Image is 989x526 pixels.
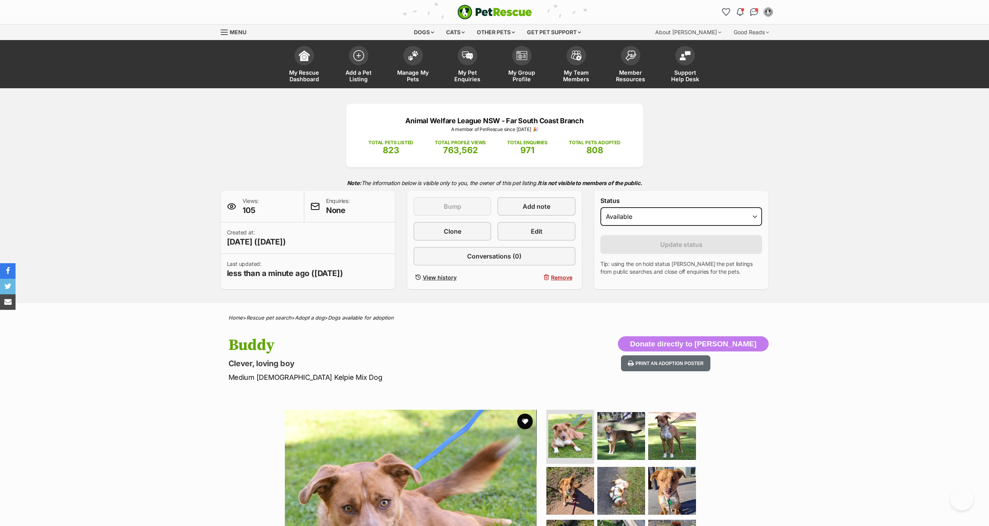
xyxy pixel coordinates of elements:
[368,139,413,146] p: TOTAL PETS LISTED
[358,126,631,133] p: A member of PetRescue since [DATE] 🎉
[228,372,557,383] p: Medium [DEMOGRAPHIC_DATA] Kelpie Mix Dog
[720,6,733,18] a: Favourites
[467,252,522,261] span: Conversations (0)
[435,139,486,146] p: TOTAL PROFILE VIEWS
[227,268,343,279] span: less than a minute ago ([DATE])
[728,24,774,40] div: Good Reads
[326,197,350,216] p: Enquiries:
[227,236,286,247] span: [DATE] ([DATE])
[495,42,549,88] a: My Group Profile
[383,145,399,155] span: 823
[444,202,461,211] span: Bump
[600,260,762,276] p: Tip: using the on hold status [PERSON_NAME] the pet listings from public searches and close off e...
[242,205,259,216] span: 105
[471,24,520,40] div: Other pets
[277,42,331,88] a: My Rescue Dashboard
[497,272,575,283] button: Remove
[228,315,243,321] a: Home
[625,50,636,61] img: member-resources-icon-8e73f808a243e03378d46382f2149f9095a855e16c252ad45f914b54edf8863c.svg
[597,412,645,460] img: Photo of Buddy
[600,197,762,204] label: Status
[737,8,743,16] img: notifications-46538b983faf8c2785f20acdc204bb7945ddae34d4c08c2a6579f10ce5e182be.svg
[328,315,394,321] a: Dogs available for adoption
[413,222,491,241] a: Clone
[295,315,324,321] a: Adopt a dog
[497,197,575,216] a: Add note
[331,42,386,88] a: Add a Pet Listing
[531,227,542,236] span: Edit
[604,42,658,88] a: Member Resources
[600,235,762,254] button: Update status
[230,29,246,35] span: Menu
[507,139,547,146] p: TOTAL ENQUIRIES
[571,51,582,61] img: team-members-icon-5396bd8760b3fe7c0b43da4ab00e1e3bb1a5d9ba89233759b79545d2d3fc5d0d.svg
[551,273,572,281] span: Remove
[221,175,769,191] p: The information below is visible only to you, the owner of this pet listing.
[762,6,774,18] button: My account
[457,5,532,19] img: logo-e224e6f780fb5917bec1dbf3a21bbac754714ae5b6737aabdf751b685950b380.svg
[522,24,586,40] div: Get pet support
[497,222,575,241] a: Edit
[228,358,557,369] p: Clever, loving boy
[660,240,703,249] span: Update status
[413,272,491,283] a: View history
[538,180,642,186] strong: It is not visible to members of the public.
[764,8,772,16] img: Olivia Forge profile pic
[396,69,431,82] span: Manage My Pets
[650,24,727,40] div: About [PERSON_NAME]
[246,315,291,321] a: Rescue pet search
[648,412,696,460] img: Photo of Buddy
[443,145,478,155] span: 763,562
[520,145,534,155] span: 971
[569,139,621,146] p: TOTAL PETS ADOPTED
[548,414,592,458] img: Photo of Buddy
[444,227,461,236] span: Clone
[621,355,710,371] button: Print an adoption poster
[618,336,768,352] button: Donate directly to [PERSON_NAME]
[287,69,322,82] span: My Rescue Dashboard
[299,50,310,61] img: dashboard-icon-eb2f2d2d3e046f16d808141f083e7271f6b2e854fb5c12c21221c1fb7104beca.svg
[221,24,252,38] a: Menu
[347,180,361,186] strong: Note:
[440,42,495,88] a: My Pet Enquiries
[517,414,533,429] button: favourite
[559,69,594,82] span: My Team Members
[341,69,376,82] span: Add a Pet Listing
[613,69,648,82] span: Member Resources
[242,197,259,216] p: Views:
[720,6,774,18] ul: Account quick links
[546,467,594,515] img: Photo of Buddy
[457,5,532,19] a: PetRescue
[441,24,470,40] div: Cats
[748,6,761,18] a: Conversations
[353,50,364,61] img: add-pet-listing-icon-0afa8454b4691262ce3f59096e99ab1cd57d4a30225e0717b998d2c9b9846f56.svg
[658,42,712,88] a: Support Help Desk
[648,467,696,515] img: Photo of Buddy
[549,42,604,88] a: My Team Members
[227,229,286,247] p: Created at:
[227,260,343,279] p: Last updated:
[750,8,758,16] img: chat-41dd97257d64d25036548639549fe6c8038ab92f7586957e7f3b1b290dea8141.svg
[228,336,557,354] h1: Buddy
[680,51,691,60] img: help-desk-icon-fdf02630f3aa405de69fd3d07c3f3aa587a6932b1a1747fa1d2bba05be0121f9.svg
[413,247,576,266] a: Conversations (0)
[408,24,440,40] div: Dogs
[326,205,350,216] span: None
[358,115,631,126] p: Animal Welfare League NSW - Far South Coast Branch
[504,69,539,82] span: My Group Profile
[386,42,440,88] a: Manage My Pets
[450,69,485,82] span: My Pet Enquiries
[586,145,603,155] span: 808
[462,51,473,60] img: pet-enquiries-icon-7e3ad2cf08bfb03b45e93fb7055b45f3efa6380592205ae92323e6603595dc1f.svg
[413,197,491,216] button: Bump
[668,69,703,82] span: Support Help Desk
[523,202,550,211] span: Add note
[423,273,457,281] span: View history
[734,6,747,18] button: Notifications
[408,51,419,61] img: manage-my-pets-icon-02211641906a0b7f246fdf0571729dbe1e7629f14944591b6c1af311fb30b64b.svg
[209,315,780,321] div: > > >
[516,51,527,60] img: group-profile-icon-3fa3cf56718a62981997c0bc7e787c4b2cf8bcc04b72c1350f741eb67cf2f40e.svg
[950,487,973,510] iframe: Help Scout Beacon - Open
[597,467,645,515] img: Photo of Buddy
